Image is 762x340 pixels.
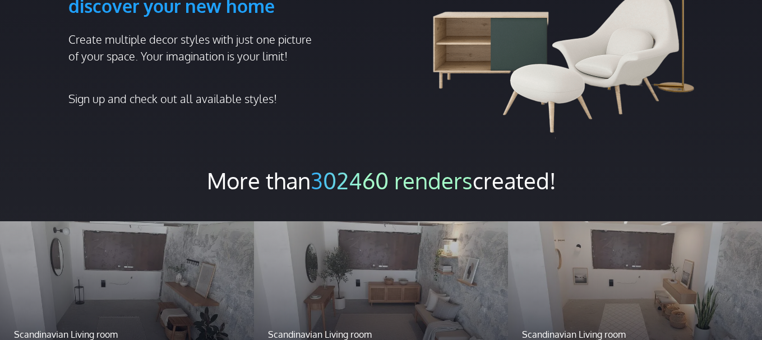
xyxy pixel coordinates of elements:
p: Create multiple decor styles with just one picture of your space. Your imagination is your limit! [68,31,321,64]
span: 302460 renders [311,166,473,194]
p: Sign up and check out all available styles! [68,90,321,107]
